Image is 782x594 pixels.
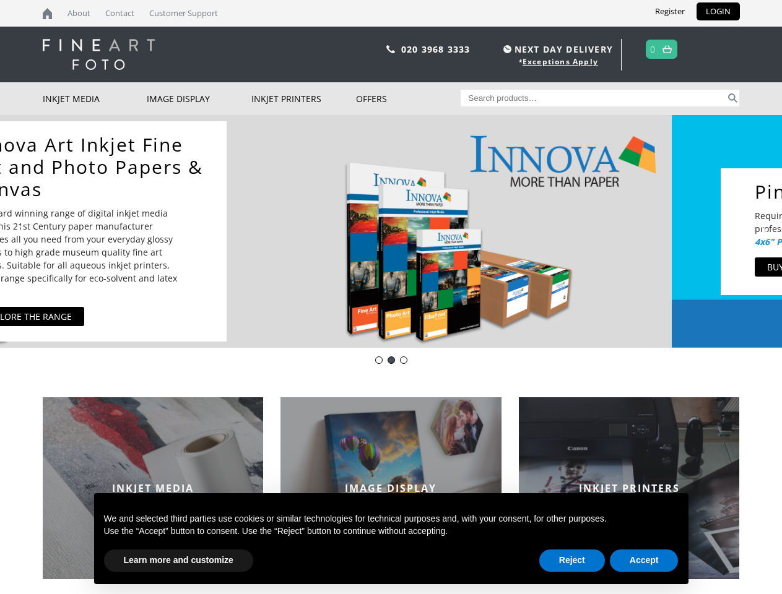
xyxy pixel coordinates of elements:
a: LOGIN [697,2,740,20]
a: Image Display [147,82,251,115]
a: Inkjet Printers [251,82,356,115]
button: Search [726,90,740,106]
a: 0 [650,40,656,58]
a: Inkjet Media [43,82,147,115]
h2: INKJET MEDIA [43,481,264,495]
h2: IMAGE DISPLAY [280,481,502,495]
img: previous arrow [9,222,29,241]
div: pinch book [388,356,395,364]
a: 020 3968 3333 [401,43,471,55]
a: Exceptions Apply [523,56,598,67]
div: Innova-general [375,356,383,364]
img: time.svg [503,45,511,53]
img: basket.svg [663,45,672,53]
p: Use the “Accept” button to consent. Use the “Reject” button to continue without accepting. [104,525,679,538]
button: Reject [539,549,605,572]
button: Learn more and customize [104,549,253,572]
span: NEXT DAY DELIVERY [500,42,613,56]
img: phone.svg [386,45,395,53]
img: next arrow [753,222,773,241]
div: DOTWEEK- IFA39 [400,356,407,364]
p: We and selected third parties use cookies or similar technologies for technical purposes and, wit... [104,513,679,525]
a: Register [646,2,694,20]
h2: INKJET PRINTERS [519,481,740,495]
input: Search products… [461,90,726,106]
img: logo-white.svg [43,39,155,70]
div: Choose slide to display. [373,354,410,366]
button: Accept [610,549,679,572]
a: Offers [356,82,461,115]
